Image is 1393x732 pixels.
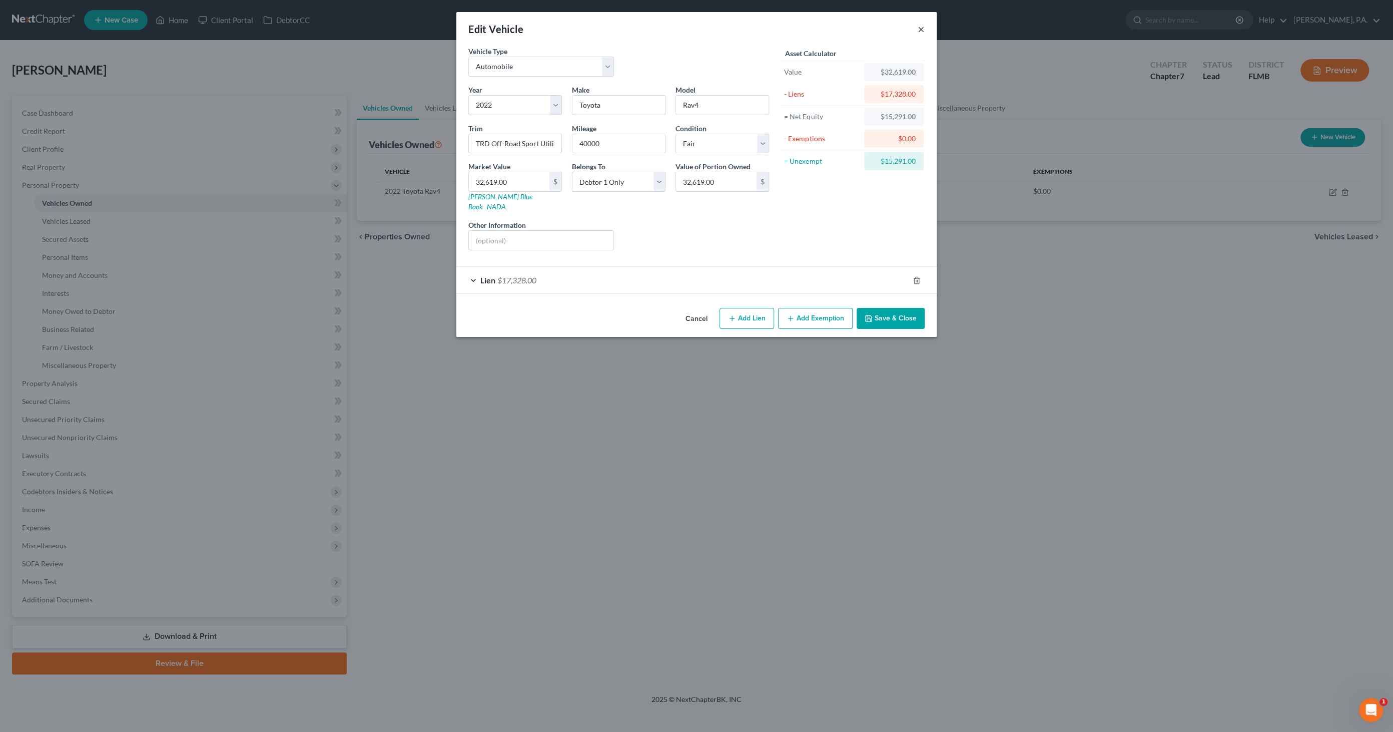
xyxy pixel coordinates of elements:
div: = Net Equity [784,112,860,122]
span: Make [572,86,589,94]
span: Lien [480,275,495,285]
input: ex. Altima [676,96,769,115]
button: Save & Close [857,308,925,329]
input: (optional) [469,231,613,250]
label: Vehicle Type [468,46,507,57]
input: 0.00 [469,172,549,191]
span: $17,328.00 [497,275,536,285]
div: = Unexempt [784,156,860,166]
div: $15,291.00 [872,112,916,122]
a: [PERSON_NAME] Blue Book [468,192,532,211]
iframe: Intercom live chat [1359,698,1383,722]
label: Year [468,85,482,95]
div: $ [549,172,561,191]
label: Mileage [572,123,596,134]
div: $ [757,172,769,191]
div: - Liens [784,89,860,99]
span: Belongs To [572,162,605,171]
button: Cancel [677,309,716,329]
button: × [918,23,925,35]
div: Value [784,67,860,77]
div: - Exemptions [784,134,860,144]
label: Value of Portion Owned [675,161,751,172]
div: Edit Vehicle [468,22,523,36]
div: $15,291.00 [872,156,916,166]
input: -- [572,134,665,153]
div: $32,619.00 [872,67,916,77]
label: Market Value [468,161,510,172]
label: Asset Calculator [785,48,836,59]
button: Add Lien [720,308,774,329]
input: ex. Nissan [572,96,665,115]
label: Other Information [468,220,526,230]
label: Condition [675,123,707,134]
label: Trim [468,123,483,134]
div: $0.00 [872,134,916,144]
span: 1 [1379,698,1387,706]
button: Add Exemption [778,308,853,329]
input: ex. LS, LT, etc [469,134,561,153]
div: $17,328.00 [872,89,916,99]
a: NADA [487,202,506,211]
label: Model [675,85,695,95]
input: 0.00 [676,172,757,191]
